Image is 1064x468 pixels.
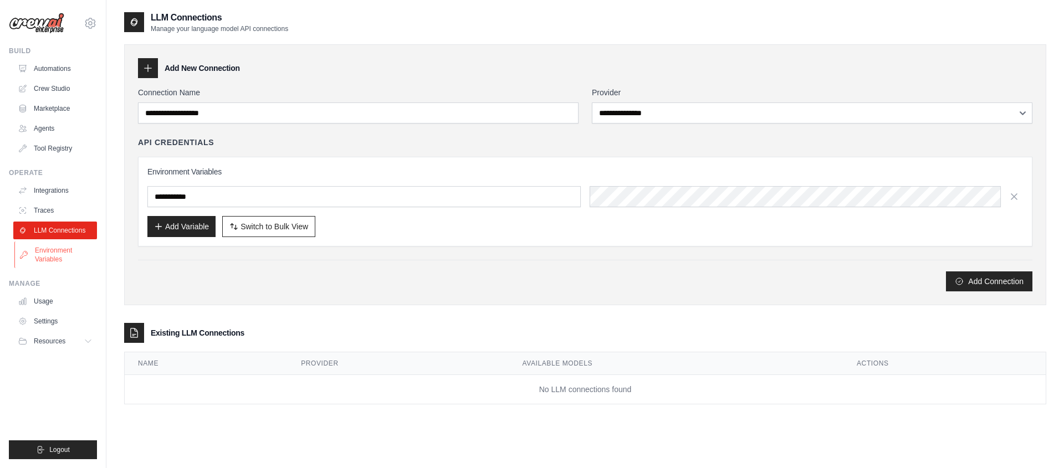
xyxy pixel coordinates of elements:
h3: Environment Variables [147,166,1023,177]
h4: API Credentials [138,137,214,148]
button: Resources [13,332,97,350]
div: Build [9,47,97,55]
h2: LLM Connections [151,11,288,24]
p: Manage your language model API connections [151,24,288,33]
td: No LLM connections found [125,375,1046,404]
label: Connection Name [138,87,579,98]
div: Operate [9,168,97,177]
a: Integrations [13,182,97,199]
a: Crew Studio [13,80,97,97]
label: Provider [592,87,1032,98]
span: Logout [49,445,70,454]
button: Switch to Bulk View [222,216,315,237]
a: Tool Registry [13,140,97,157]
a: Environment Variables [14,241,98,268]
a: Settings [13,312,97,330]
h3: Add New Connection [165,63,240,74]
a: Traces [13,202,97,219]
img: Logo [9,13,64,34]
button: Add Variable [147,216,216,237]
button: Add Connection [946,271,1032,291]
a: LLM Connections [13,222,97,239]
th: Provider [288,352,509,375]
th: Actions [843,352,1046,375]
span: Switch to Bulk View [241,221,308,232]
h3: Existing LLM Connections [151,327,244,338]
a: Agents [13,120,97,137]
a: Automations [13,60,97,78]
a: Marketplace [13,100,97,117]
th: Name [125,352,288,375]
button: Logout [9,440,97,459]
span: Resources [34,337,65,346]
div: Manage [9,279,97,288]
th: Available Models [509,352,843,375]
a: Usage [13,292,97,310]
